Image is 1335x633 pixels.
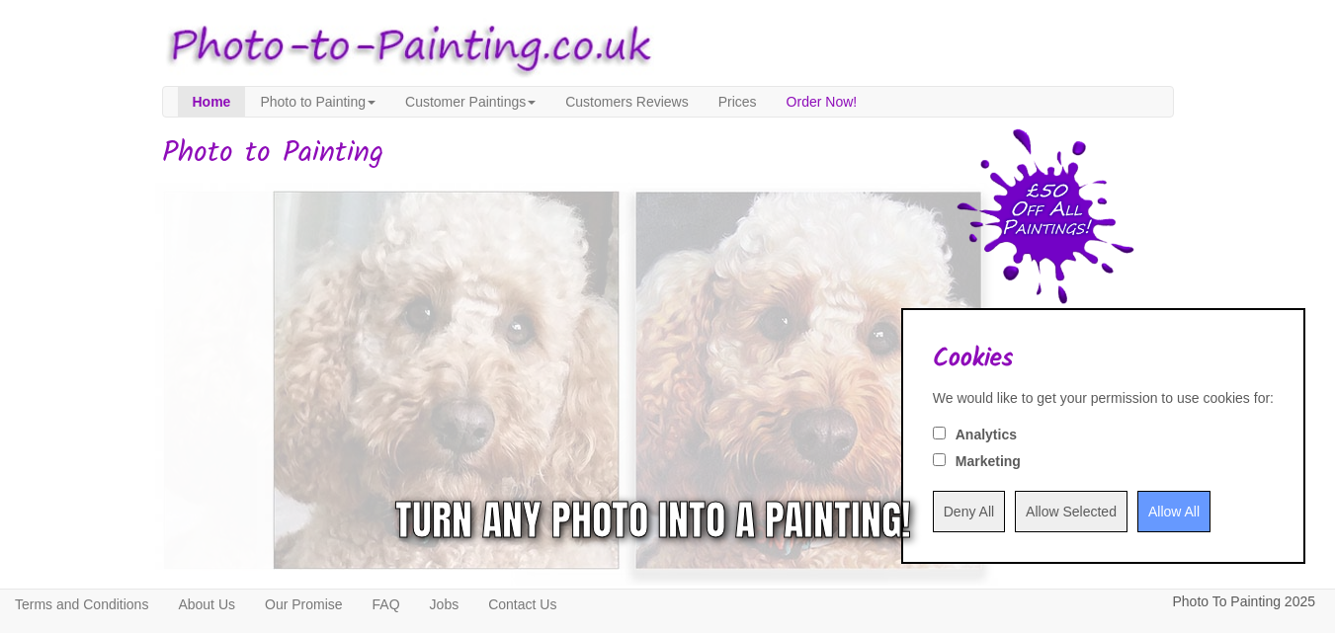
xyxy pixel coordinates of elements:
img: 50 pound price drop [957,128,1134,304]
a: Contact Us [473,590,571,619]
a: FAQ [358,590,415,619]
h2: Cookies [933,345,1274,373]
div: Turn any photo into a painting! [395,491,911,550]
a: Photo to Painting [245,87,390,117]
label: Marketing [956,451,1021,471]
a: Prices [704,87,772,117]
div: We would like to get your permission to use cookies for: [933,388,1274,408]
a: Customer Paintings [390,87,550,117]
p: Photo To Painting 2025 [1172,590,1315,614]
input: Allow All [1137,491,1210,532]
a: Customers Reviews [550,87,703,117]
img: Oil painting of a dog [147,175,888,586]
img: Photo to Painting [152,10,658,86]
a: About Us [163,590,250,619]
label: Analytics [956,425,1017,444]
a: Home [178,87,246,117]
h1: Photo to Painting [162,137,1174,170]
img: monty-small.jpg [257,175,998,586]
a: Our Promise [250,590,358,619]
a: Jobs [415,590,474,619]
a: Order Now! [772,87,873,117]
